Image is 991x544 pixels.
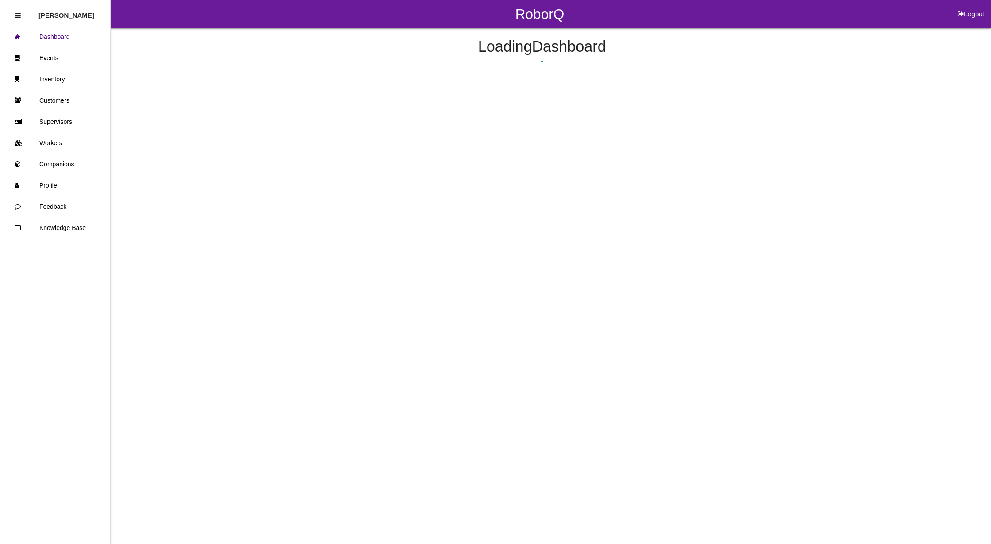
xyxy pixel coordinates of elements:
a: Feedback [0,196,110,217]
a: Companions [0,153,110,175]
a: Knowledge Base [0,217,110,238]
a: Inventory [0,69,110,90]
a: Supervisors [0,111,110,132]
a: Profile [0,175,110,196]
a: Events [0,47,110,69]
p: Rosie Blandino [38,5,94,19]
a: Dashboard [0,26,110,47]
div: Close [15,5,21,26]
a: Customers [0,90,110,111]
h4: Loading Dashboard [133,38,951,55]
a: Workers [0,132,110,153]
